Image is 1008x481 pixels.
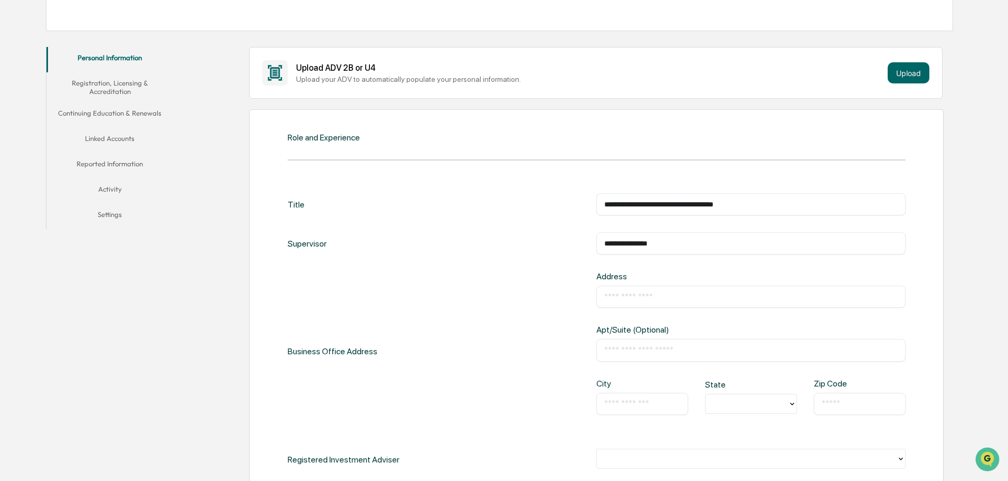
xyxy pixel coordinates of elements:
[77,134,85,143] div: 🗄️
[46,204,173,229] button: Settings
[36,81,173,91] div: Start new chat
[288,193,305,215] div: Title
[814,379,855,389] div: Zip Code
[288,449,400,470] div: Registered Investment Adviser
[11,154,19,163] div: 🔎
[11,22,192,39] p: How can we help?
[6,129,72,148] a: 🖐️Preclearance
[974,446,1003,475] iframe: Open customer support
[105,179,128,187] span: Pylon
[179,84,192,97] button: Start new chat
[46,153,173,178] button: Reported Information
[87,133,131,144] span: Attestations
[288,232,327,254] div: Supervisor
[46,128,173,153] button: Linked Accounts
[888,62,929,83] button: Upload
[46,178,173,204] button: Activity
[74,178,128,187] a: Powered byPylon
[11,81,30,100] img: 1746055101610-c473b297-6a78-478c-a979-82029cc54cd1
[11,134,19,143] div: 🖐️
[72,129,135,148] a: 🗄️Attestations
[46,102,173,128] button: Continuing Education & Renewals
[46,47,173,72] button: Personal Information
[36,91,134,100] div: We're available if you need us!
[21,153,66,164] span: Data Lookup
[596,325,736,335] div: Apt/Suite (Optional)
[6,149,71,168] a: 🔎Data Lookup
[596,379,638,389] div: City
[596,271,736,281] div: Address
[46,72,173,102] button: Registration, Licensing & Accreditation
[288,271,377,431] div: Business Office Address
[21,133,68,144] span: Preclearance
[296,63,883,73] div: Upload ADV 2B or U4
[288,133,360,143] div: Role and Experience
[705,380,746,390] div: State
[46,47,173,229] div: secondary tabs example
[296,75,883,83] div: Upload your ADV to automatically populate your personal information.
